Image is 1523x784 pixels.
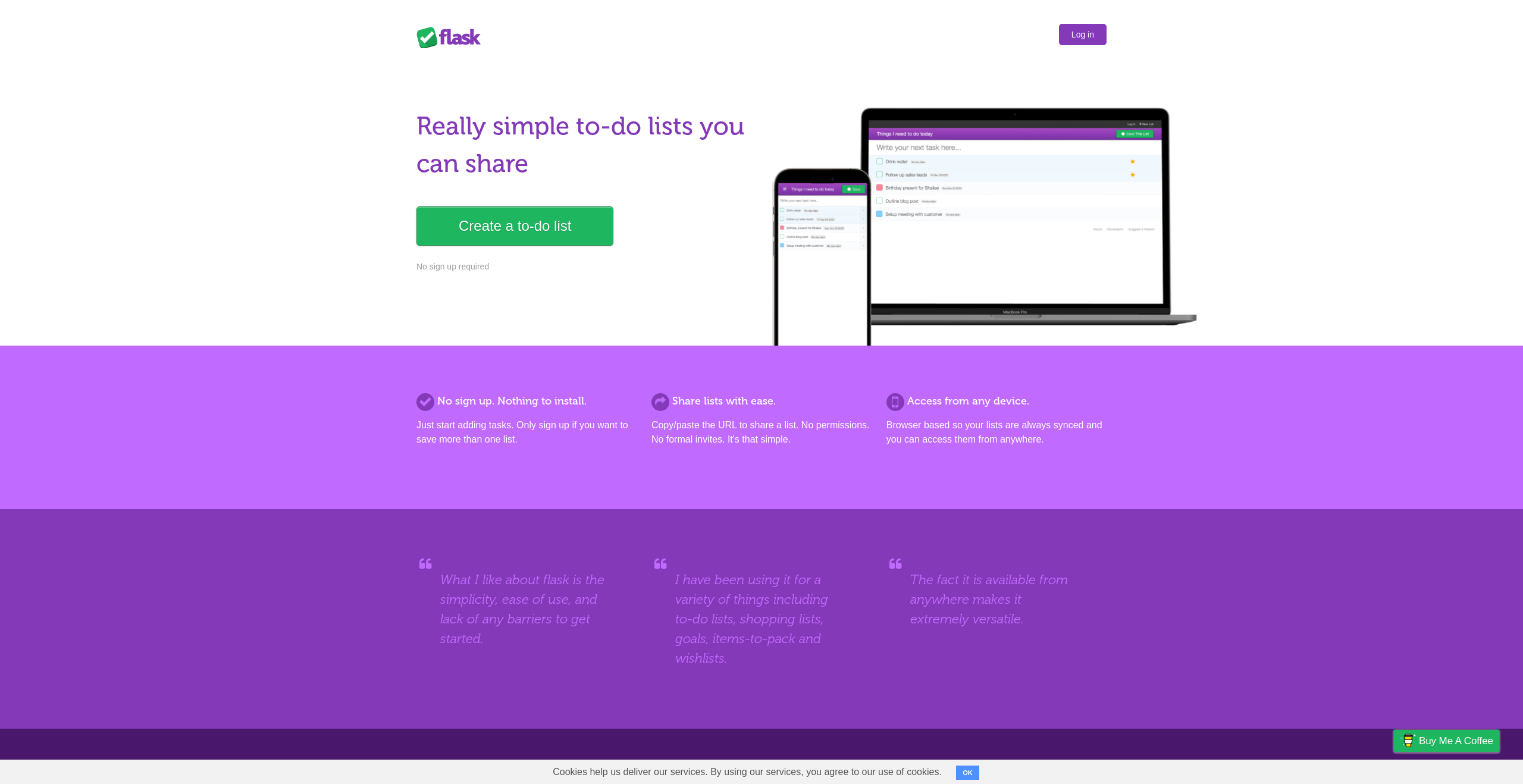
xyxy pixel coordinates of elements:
h2: No sign up. Nothing to install. [416,393,637,409]
blockquote: I have been using it for a variety of things including to-do lists, shopping lists, goals, items-... [675,570,848,668]
h2: Access from any device. [886,393,1107,409]
p: Copy/paste the URL to share a list. No permissions. No formal invites. It's that simple. [651,418,872,447]
h1: Really simple to-do lists you can share [416,108,754,183]
img: Buy me a coffee [1400,730,1416,751]
p: No sign up required [416,261,754,273]
p: Browser based so your lists are always synced and you can access them from anywhere. [886,418,1107,447]
p: Just start adding tasks. Only sign up if you want to save more than one list. [416,418,637,447]
span: Cookies help us deliver our services. By using our services, you agree to our use of cookies. [541,760,954,784]
a: Log in [1059,24,1107,45]
a: Buy me a coffee [1394,730,1499,752]
div: Flask Lists [416,27,488,48]
a: Create a to-do list [416,206,613,246]
h2: Share lists with ease. [651,393,872,409]
blockquote: What I like about flask is the simplicity, ease of use, and lack of any barriers to get started. [440,570,613,648]
button: OK [956,766,979,780]
blockquote: The fact it is available from anywhere makes it extremely versatile. [910,570,1083,629]
span: Buy me a coffee [1419,730,1493,751]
